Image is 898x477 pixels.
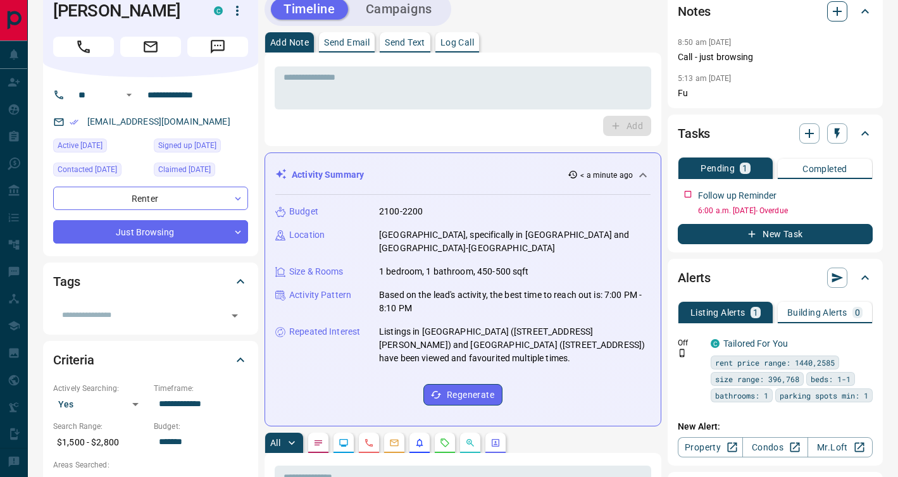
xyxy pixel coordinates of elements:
[87,116,230,127] a: [EMAIL_ADDRESS][DOMAIN_NAME]
[465,438,475,448] svg: Opportunities
[58,163,117,176] span: Contacted [DATE]
[53,345,248,375] div: Criteria
[808,437,873,457] a: Mr.Loft
[678,38,732,47] p: 8:50 am [DATE]
[711,339,720,348] div: condos.ca
[440,438,450,448] svg: Requests
[379,288,651,315] p: Based on the lead's activity, the best time to reach out is: 7:00 PM - 8:10 PM
[678,420,873,433] p: New Alert:
[802,164,847,173] p: Completed
[780,389,868,402] span: parking spots min: 1
[154,163,248,180] div: Tue Jul 15 2025
[678,437,743,457] a: Property
[289,265,344,278] p: Size & Rooms
[154,421,248,432] p: Budget:
[270,438,280,447] p: All
[678,349,687,357] svg: Push Notification Only
[187,37,248,57] span: Message
[53,1,195,21] h1: [PERSON_NAME]
[698,189,776,202] p: Follow up Reminder
[787,308,847,317] p: Building Alerts
[678,74,732,83] p: 5:13 am [DATE]
[58,139,103,152] span: Active [DATE]
[701,164,735,173] p: Pending
[490,438,501,448] svg: Agent Actions
[53,459,248,471] p: Areas Searched:
[678,118,873,149] div: Tasks
[678,123,710,144] h2: Tasks
[379,325,651,365] p: Listings in [GEOGRAPHIC_DATA] ([STREET_ADDRESS][PERSON_NAME]) and [GEOGRAPHIC_DATA] ([STREET_ADDR...
[678,337,703,349] p: Off
[53,266,248,297] div: Tags
[289,228,325,242] p: Location
[289,205,318,218] p: Budget
[715,389,768,402] span: bathrooms: 1
[53,139,147,156] div: Sat Jul 26 2025
[715,356,835,369] span: rent price range: 1440,2585
[226,307,244,325] button: Open
[270,38,309,47] p: Add Note
[715,373,799,385] span: size range: 396,768
[678,87,873,100] p: Fu
[855,308,860,317] p: 0
[53,271,80,292] h2: Tags
[324,38,370,47] p: Send Email
[158,139,216,152] span: Signed up [DATE]
[53,220,248,244] div: Just Browsing
[678,268,711,288] h2: Alerts
[678,263,873,293] div: Alerts
[742,437,808,457] a: Condos
[690,308,745,317] p: Listing Alerts
[53,163,147,180] div: Tue Jul 15 2025
[379,205,423,218] p: 2100-2200
[678,51,873,64] p: Call - just browsing
[389,438,399,448] svg: Emails
[339,438,349,448] svg: Lead Browsing Activity
[811,373,851,385] span: beds: 1-1
[385,38,425,47] p: Send Text
[53,432,147,453] p: $1,500 - $2,800
[678,1,711,22] h2: Notes
[53,394,147,414] div: Yes
[154,139,248,156] div: Sat Jul 05 2025
[423,384,502,406] button: Regenerate
[313,438,323,448] svg: Notes
[678,224,873,244] button: New Task
[53,421,147,432] p: Search Range:
[379,265,529,278] p: 1 bedroom, 1 bathroom, 450-500 sqft
[580,170,633,181] p: < a minute ago
[415,438,425,448] svg: Listing Alerts
[440,38,474,47] p: Log Call
[214,6,223,15] div: condos.ca
[70,118,78,127] svg: Email Verified
[53,350,94,370] h2: Criteria
[53,37,114,57] span: Call
[364,438,374,448] svg: Calls
[698,205,873,216] p: 6:00 a.m. [DATE] - Overdue
[122,87,137,102] button: Open
[275,163,651,187] div: Activity Summary< a minute ago
[154,383,248,394] p: Timeframe:
[289,288,351,302] p: Activity Pattern
[742,164,747,173] p: 1
[53,383,147,394] p: Actively Searching:
[379,228,651,255] p: [GEOGRAPHIC_DATA], specifically in [GEOGRAPHIC_DATA] and [GEOGRAPHIC_DATA]-[GEOGRAPHIC_DATA]
[120,37,181,57] span: Email
[53,187,248,210] div: Renter
[289,325,360,338] p: Repeated Interest
[723,338,788,349] a: Tailored For You
[753,308,758,317] p: 1
[292,168,364,182] p: Activity Summary
[158,163,211,176] span: Claimed [DATE]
